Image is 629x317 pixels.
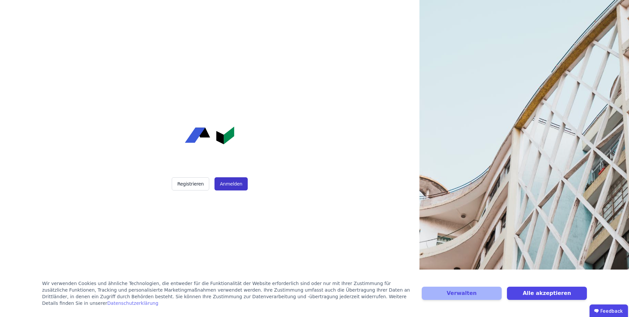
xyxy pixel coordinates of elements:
div: Wir verwenden Cookies und ähnliche Technologien, die entweder für die Funktionalität der Website ... [42,280,414,306]
button: Anmelden [214,177,247,190]
button: Verwalten [422,287,502,300]
button: Alle akzeptieren [507,287,587,300]
a: Datenschutzerklärung [107,301,158,306]
button: Registrieren [172,177,209,190]
img: Concular [185,127,234,144]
